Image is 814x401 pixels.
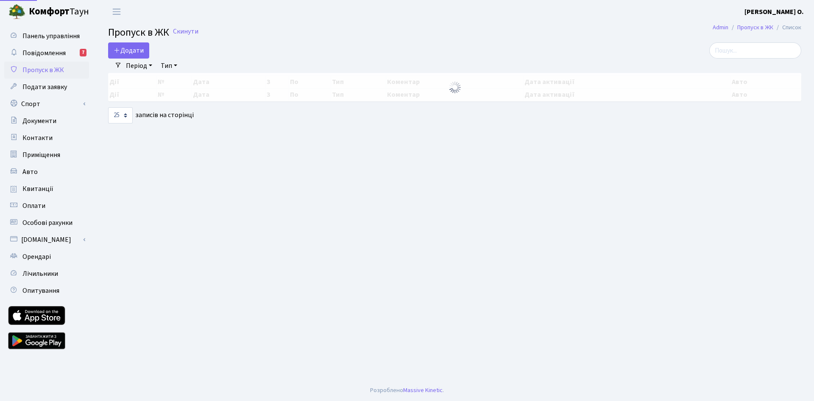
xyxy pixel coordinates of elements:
[22,184,53,193] span: Квитанції
[4,265,89,282] a: Лічильники
[173,28,198,36] a: Скинути
[22,31,80,41] span: Панель управління
[22,48,66,58] span: Повідомлення
[22,82,67,92] span: Подати заявку
[106,5,127,19] button: Переключити навігацію
[403,386,443,395] a: Massive Kinetic
[114,46,144,55] span: Додати
[80,49,86,56] div: 7
[22,116,56,126] span: Документи
[22,65,64,75] span: Пропуск в ЖК
[737,23,773,32] a: Пропуск в ЖК
[370,386,444,395] div: Розроблено .
[108,42,149,59] a: Додати
[4,214,89,231] a: Особові рахунки
[4,146,89,163] a: Приміщення
[4,45,89,62] a: Повідомлення7
[22,201,45,210] span: Оплати
[773,23,801,32] li: Список
[4,79,89,95] a: Подати заявку
[22,252,51,261] span: Орендарі
[4,282,89,299] a: Опитування
[700,19,814,36] nav: breadcrumb
[713,23,728,32] a: Admin
[448,81,462,94] img: Обробка...
[22,269,58,278] span: Лічильники
[4,231,89,248] a: [DOMAIN_NAME]
[22,286,59,295] span: Опитування
[4,197,89,214] a: Оплати
[4,129,89,146] a: Контакти
[709,42,801,59] input: Пошук...
[22,150,60,160] span: Приміщення
[4,62,89,79] a: Пропуск в ЖК
[4,180,89,197] a: Квитанції
[22,167,38,177] span: Авто
[108,107,133,123] select: записів на сторінці
[4,28,89,45] a: Панель управління
[744,7,804,17] a: [PERSON_NAME] О.
[29,5,70,18] b: Комфорт
[22,218,72,227] span: Особові рахунки
[157,59,181,73] a: Тип
[108,25,169,40] span: Пропуск в ЖК
[4,248,89,265] a: Орендарі
[22,133,53,143] span: Контакти
[8,3,25,20] img: logo.png
[108,107,194,123] label: записів на сторінці
[4,112,89,129] a: Документи
[29,5,89,19] span: Таун
[123,59,156,73] a: Період
[4,163,89,180] a: Авто
[4,95,89,112] a: Спорт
